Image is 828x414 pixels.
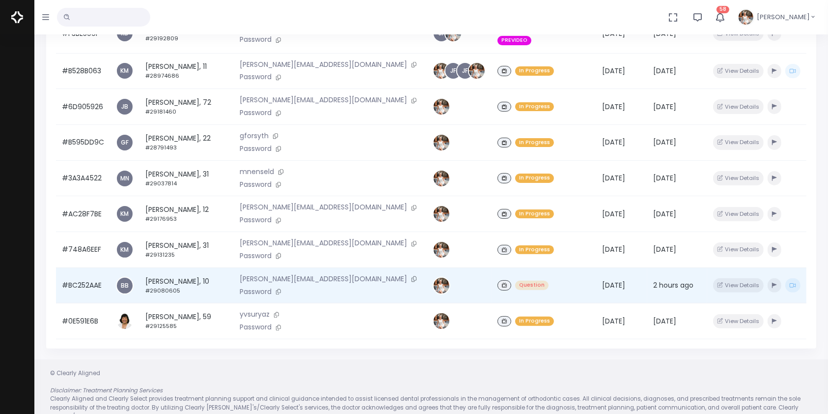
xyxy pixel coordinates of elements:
[240,309,421,320] p: yvsuryaz
[139,232,234,268] td: [PERSON_NAME], 31
[240,287,421,297] p: Password
[602,173,625,183] span: [DATE]
[653,137,676,147] span: [DATE]
[602,102,625,112] span: [DATE]
[240,179,421,190] p: Password
[653,66,676,76] span: [DATE]
[602,209,625,219] span: [DATE]
[515,66,554,76] span: In Progress
[515,209,554,219] span: In Progress
[117,99,133,115] a: JB
[117,206,133,222] a: KM
[240,167,421,177] p: mnenseld
[717,6,729,13] span: 58
[56,232,110,268] td: #748A6EEF
[653,29,676,38] span: [DATE]
[515,281,549,290] span: Question
[445,63,461,79] a: JF
[139,89,234,125] td: [PERSON_NAME], 72
[602,29,625,38] span: [DATE]
[713,135,764,149] button: View Details
[56,89,110,125] td: #6D905926
[145,179,177,187] small: #29037814
[602,280,625,290] span: [DATE]
[653,173,676,183] span: [DATE]
[757,12,810,22] span: [PERSON_NAME]
[602,66,625,76] span: [DATE]
[602,137,625,147] span: [DATE]
[139,160,234,196] td: [PERSON_NAME], 31
[240,72,421,83] p: Password
[56,53,110,89] td: #B528B063
[602,316,625,326] span: [DATE]
[515,174,554,183] span: In Progress
[240,95,421,106] p: [PERSON_NAME][EMAIL_ADDRESS][DOMAIN_NAME]
[653,209,676,219] span: [DATE]
[602,244,625,254] span: [DATE]
[139,303,234,339] td: [PERSON_NAME], 59
[139,267,234,303] td: [PERSON_NAME], 10
[117,242,133,258] a: KM
[145,34,178,42] small: #29192809
[145,251,175,259] small: #29131235
[240,251,421,262] p: Password
[240,215,421,226] p: Password
[240,108,421,118] p: Password
[240,59,421,70] p: [PERSON_NAME][EMAIL_ADDRESS][DOMAIN_NAME]
[653,316,676,326] span: [DATE]
[515,138,554,148] span: In Progress
[240,144,421,154] p: Password
[56,267,110,303] td: #BC252AAE
[139,125,234,161] td: [PERSON_NAME], 22
[117,63,133,79] a: KM
[56,160,110,196] td: #3A3A4522
[139,196,234,232] td: [PERSON_NAME], 12
[240,202,421,213] p: [PERSON_NAME][EMAIL_ADDRESS][DOMAIN_NAME]
[56,125,110,161] td: #B595DD9C
[240,131,421,142] p: gforsyth
[457,63,473,79] a: JF
[56,303,110,339] td: #0E591E6B
[145,322,177,330] small: #29125585
[139,53,234,89] td: [PERSON_NAME], 11
[145,72,179,80] small: #28974686
[713,314,764,328] button: View Details
[145,287,180,295] small: #29080605
[653,280,693,290] span: 2 hours ago
[737,8,755,26] img: Header Avatar
[515,102,554,112] span: In Progress
[240,322,421,333] p: Password
[653,102,676,112] span: [DATE]
[145,108,176,116] small: #29181460
[515,317,554,326] span: In Progress
[240,238,421,249] p: [PERSON_NAME][EMAIL_ADDRESS][DOMAIN_NAME]
[117,171,133,186] a: MN
[56,196,110,232] td: #AC28F7BE
[713,242,764,257] button: View Details
[117,135,133,150] a: GF
[653,244,676,254] span: [DATE]
[11,7,23,28] img: Logo Horizontal
[50,386,163,394] em: Disclaimer: Treatment Planning Services
[713,171,764,185] button: View Details
[240,274,421,285] p: [PERSON_NAME][EMAIL_ADDRESS][DOMAIN_NAME]
[497,36,531,45] span: PREVIDEO
[515,245,554,255] span: In Progress
[145,144,177,151] small: #28791493
[713,207,764,221] button: View Details
[240,34,421,45] p: Password
[713,99,764,114] button: View Details
[117,278,133,294] a: BB
[713,64,764,78] button: View Details
[713,278,764,293] button: View Details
